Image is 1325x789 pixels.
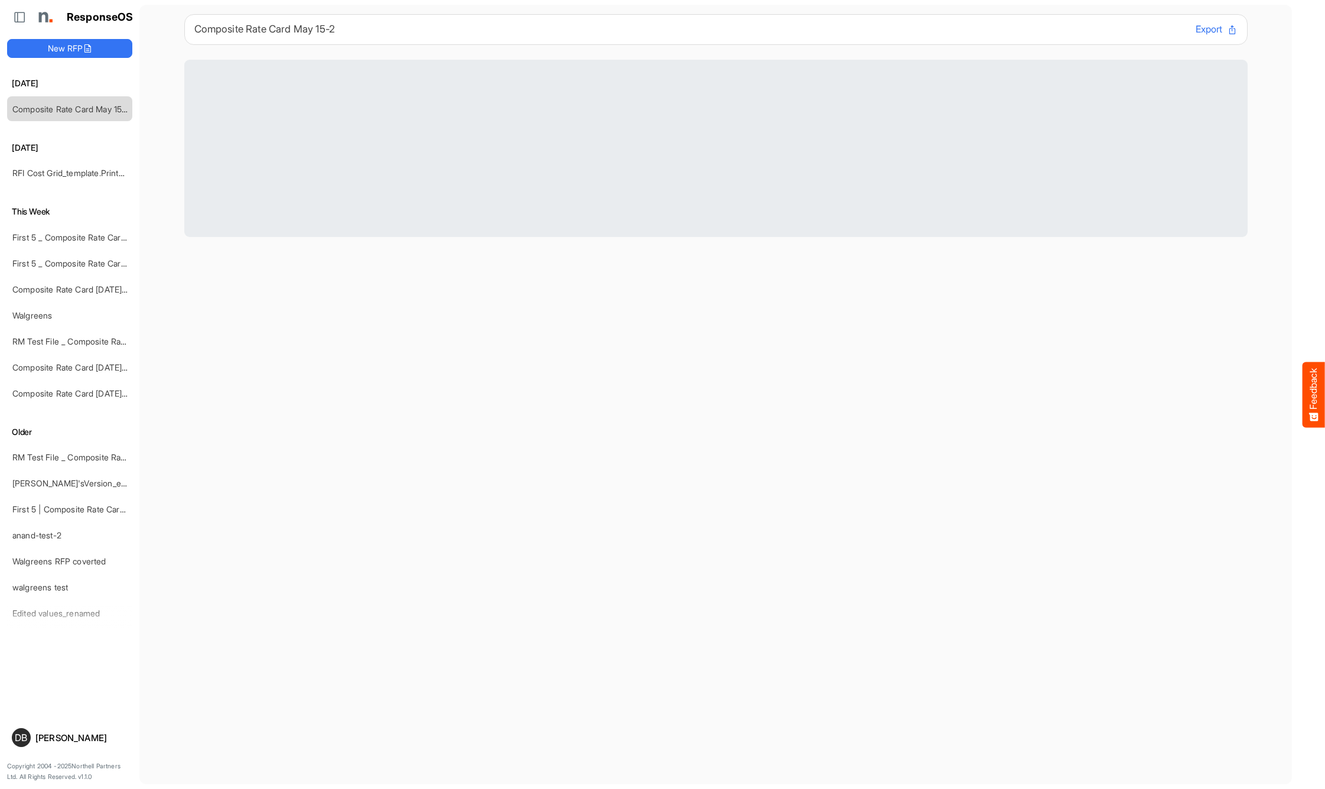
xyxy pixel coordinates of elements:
h6: [DATE] [7,141,132,154]
div: [PERSON_NAME] [35,733,128,742]
h6: Older [7,426,132,439]
a: Composite Rate Card [DATE] mapping test [12,284,173,294]
a: First 5 _ Composite Rate Card [DATE] [12,258,154,268]
a: anand-test-2 [12,530,61,540]
span: DB [15,733,27,742]
button: Export [1196,22,1238,37]
a: Composite Rate Card [DATE]_smaller [12,388,152,398]
a: RFI Cost Grid_template.Prints and warehousing [12,168,190,178]
button: New RFP [7,39,132,58]
a: First 5 _ Composite Rate Card [DATE] [12,232,154,242]
p: Copyright 2004 - 2025 Northell Partners Ltd. All Rights Reserved. v 1.1.0 [7,761,132,782]
h6: Composite Rate Card May 15-2 [194,24,1186,34]
img: Northell [32,5,56,29]
button: Feedback [1303,362,1325,427]
div: Loading RFP [184,60,1248,237]
a: RM Test File _ Composite Rate Card [DATE] [12,336,177,346]
h6: [DATE] [7,77,132,90]
h6: This Week [7,205,132,218]
h1: ResponseOS [67,11,134,24]
a: [PERSON_NAME]'sVersion_e2e-test-file_20250604_111803 [12,478,234,488]
a: Walgreens [12,310,52,320]
a: First 5 | Composite Rate Card [DATE] [12,504,153,514]
a: Walgreens RFP coverted [12,556,106,566]
a: Composite Rate Card [DATE]_smaller [12,362,152,372]
a: RM Test File _ Composite Rate Card [DATE]-test-edited [12,452,222,462]
a: Composite Rate Card May 15-2 [12,104,131,114]
a: walgreens test [12,582,68,592]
